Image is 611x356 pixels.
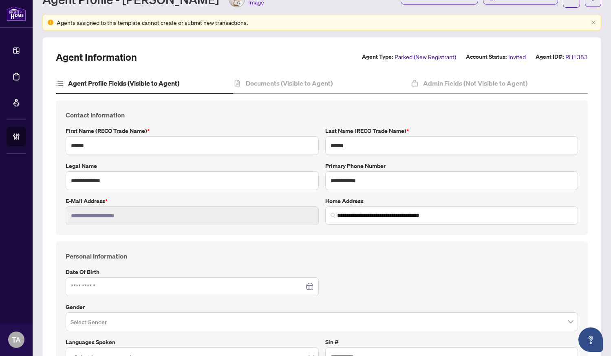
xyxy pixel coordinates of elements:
[246,78,333,88] h4: Documents (Visible to Agent)
[66,126,319,135] label: First Name (RECO Trade Name)
[56,51,137,64] h2: Agent Information
[48,20,53,25] span: exclamation-circle
[57,18,588,27] div: Agents assigned to this template cannot create or submit new transactions.
[423,78,527,88] h4: Admin Fields (Not Visible to Agent)
[66,161,319,170] label: Legal Name
[325,161,578,170] label: Primary Phone Number
[331,213,335,218] img: search_icon
[466,52,507,62] label: Account Status:
[68,78,179,88] h4: Agent Profile Fields (Visible to Agent)
[395,52,456,62] span: Parked (New Registrant)
[578,327,603,352] button: Open asap
[591,20,596,25] button: close
[66,110,578,120] h4: Contact Information
[565,52,588,62] span: RH1383
[508,52,526,62] span: Invited
[66,338,319,347] label: Languages spoken
[325,126,578,135] label: Last Name (RECO Trade Name)
[7,6,26,21] img: logo
[536,52,564,62] label: Agent ID#:
[66,303,578,312] label: Gender
[12,334,21,345] span: TA
[66,251,578,261] h4: Personal Information
[362,52,393,62] label: Agent Type:
[325,197,578,206] label: Home Address
[66,197,319,206] label: E-mail Address
[66,268,319,276] label: Date of Birth
[325,338,578,347] label: Sin #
